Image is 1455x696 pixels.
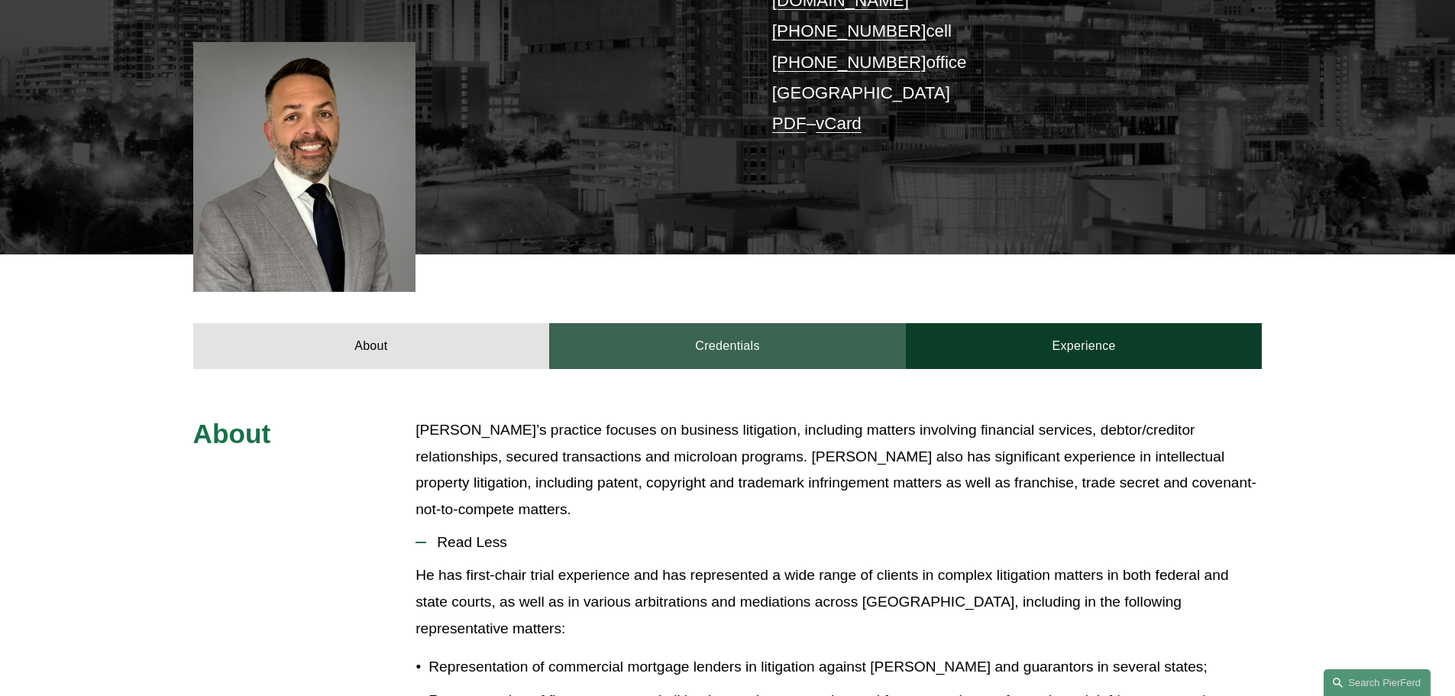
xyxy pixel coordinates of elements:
a: Credentials [549,323,906,369]
a: Search this site [1324,669,1431,696]
p: Representation of commercial mortgage lenders in litigation against [PERSON_NAME] and guarantors ... [428,654,1262,681]
a: vCard [816,114,862,133]
p: [PERSON_NAME]’s practice focuses on business litigation, including matters involving financial se... [415,417,1262,523]
p: He has first-chair trial experience and has represented a wide range of clients in complex litiga... [415,562,1262,642]
a: PDF [772,114,807,133]
a: [PHONE_NUMBER] [772,21,926,40]
a: [PHONE_NUMBER] [772,53,926,72]
a: Experience [906,323,1263,369]
span: About [193,419,271,448]
a: About [193,323,550,369]
button: Read Less [415,523,1262,562]
span: Read Less [426,534,1262,551]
